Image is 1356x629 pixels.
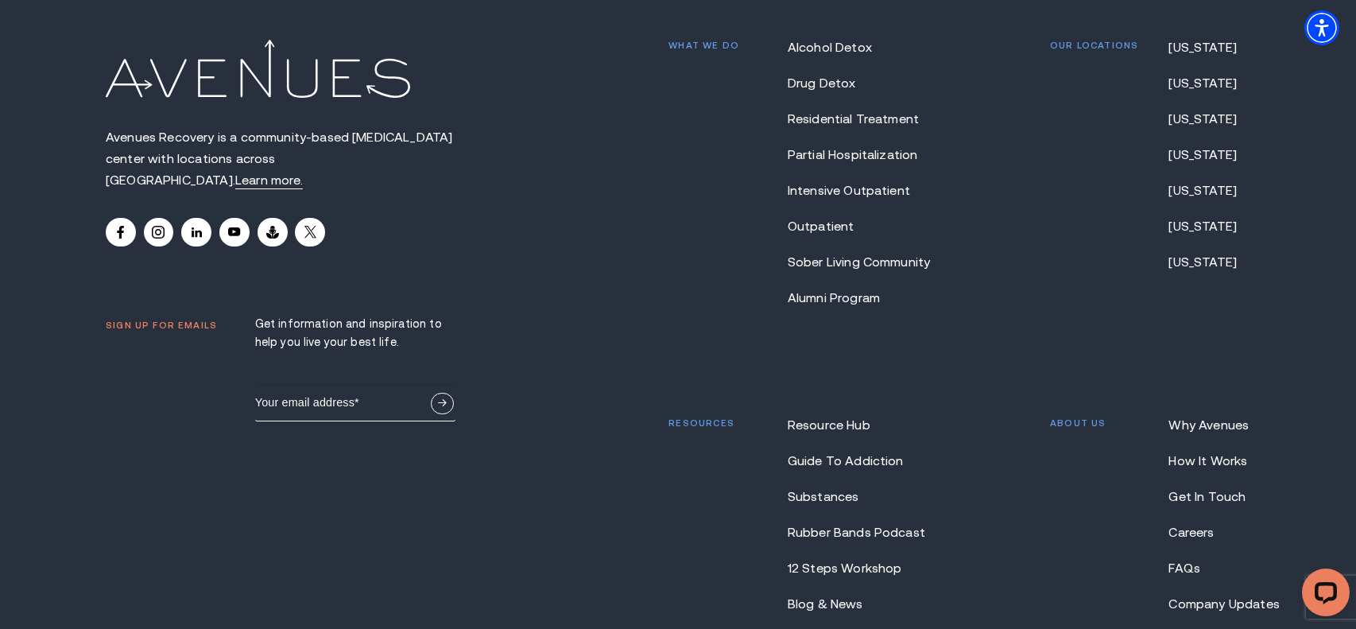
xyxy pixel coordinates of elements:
[1168,489,1250,503] a: Get In Touch
[788,76,932,90] a: Drug Detox
[788,111,932,126] a: Residential Treatment
[1168,417,1250,432] a: Why Avenues
[1168,561,1250,575] a: FAQs
[1050,417,1106,429] p: About us
[1168,254,1250,269] a: [US_STATE]
[788,40,932,54] a: Alcohol Detox
[788,417,932,432] a: Resource Hub
[235,173,303,187] a: Avenues Recovery is a community-based drug and alcohol rehabilitation center with locations acros...
[1168,219,1250,233] a: [US_STATE]
[1289,562,1356,629] iframe: LiveChat chat widget
[1168,525,1250,539] a: Careers
[788,596,932,611] a: Blog & News
[431,393,455,414] button: Sign Up Now
[1168,76,1250,90] a: [US_STATE]
[788,489,932,503] a: Substances
[788,290,932,305] a: Alumni Program
[106,320,217,331] p: Sign up for emails
[788,254,932,269] a: Sober Living Community
[668,417,734,429] p: Resources
[219,218,250,247] a: Youtube
[1168,596,1250,611] a: Company Updates
[255,315,455,352] p: Get information and inspiration to help you live your best life.
[788,453,932,468] a: Guide To Addiction
[788,219,932,233] a: Outpatient
[1168,147,1250,161] a: [US_STATE]
[1168,111,1250,126] a: [US_STATE]
[1168,453,1250,468] a: How It Works
[1050,40,1138,51] p: Our locations
[788,183,932,197] a: Intensive Outpatient
[1304,10,1339,45] div: Accessibility Menu
[788,561,932,575] a: 12 Steps Workshop
[255,384,455,421] input: Email
[1168,183,1250,197] a: [US_STATE]
[106,40,410,98] img: Avenues Logo
[106,126,455,191] p: Avenues Recovery is a community-based [MEDICAL_DATA] center with locations across [GEOGRAPHIC_DATA].
[668,40,739,51] p: What we do
[1168,40,1250,54] a: [US_STATE]
[788,147,932,161] a: Partial Hospitalization
[788,525,932,539] a: Rubber Bands Podcast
